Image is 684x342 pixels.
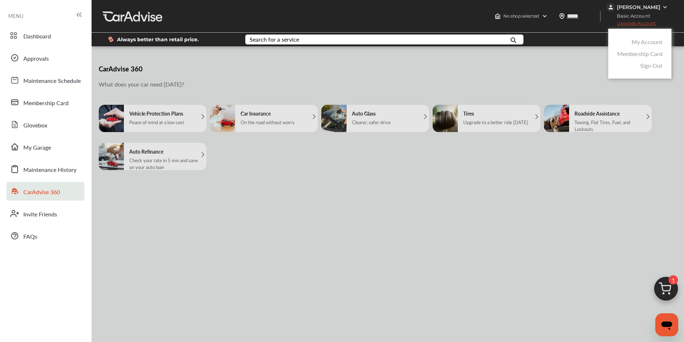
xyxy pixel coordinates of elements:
img: dollor_label_vector.a70140d1.svg [108,36,113,42]
iframe: Button to launch messaging window, conversation in progress [655,313,678,336]
span: Invite Friends [23,210,57,219]
span: FAQs [23,232,37,242]
a: Maintenance History [6,160,84,178]
div: Search for a service [250,37,299,42]
span: My Garage [23,143,51,153]
span: Maintenance Schedule [23,76,81,86]
a: My Garage [6,137,84,156]
span: MENU [8,13,23,19]
span: Approvals [23,54,49,64]
span: Membership Card [23,99,69,108]
a: My Account [632,38,662,46]
a: CarAdvise 360 [6,182,84,201]
span: Always better than retail price. [117,37,199,42]
span: Maintenance History [23,165,76,175]
a: Dashboard [6,26,84,45]
a: Sign Out [640,61,662,70]
span: Dashboard [23,32,51,41]
a: Invite Friends [6,204,84,223]
a: Membership Card [617,50,662,58]
a: Approvals [6,48,84,67]
span: 1 [669,275,678,285]
span: Glovebox [23,121,47,130]
img: cart_icon.3d0951e8.svg [649,273,683,308]
span: CarAdvise 360 [23,188,60,197]
a: Membership Card [6,93,84,112]
a: Maintenance Schedule [6,71,84,89]
a: FAQs [6,226,84,245]
a: Glovebox [6,115,84,134]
